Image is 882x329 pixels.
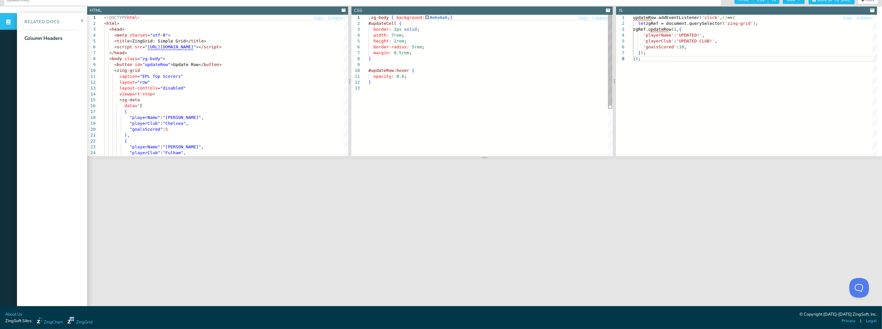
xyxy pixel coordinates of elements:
[616,32,625,38] div: 4
[619,8,623,14] div: JS
[860,318,861,324] span: |
[171,62,173,67] span: >
[392,15,394,20] span: {
[856,15,872,21] button: Collapse
[191,39,204,43] span: title
[643,50,646,55] span: ;
[104,15,127,20] span: <!DOCTYPE
[114,44,117,49] span: <
[130,127,163,132] span: "goalsScored"
[114,50,124,55] span: head
[87,74,96,79] div: 11
[755,21,758,26] span: ;
[158,86,160,90] span: =
[112,56,122,61] span: body
[130,39,132,43] span: >
[87,144,96,150] div: 23
[399,21,402,26] span: {
[127,15,137,20] span: html
[368,80,371,85] span: }
[132,39,186,43] span: ZingGrid: Simple Grid
[843,15,852,21] button: Copy
[137,15,140,20] span: >
[17,19,60,25] div: Related Docs
[87,150,96,156] div: 24
[117,33,127,38] span: meta
[87,121,96,126] div: 19
[130,121,160,126] span: "playerClub"
[163,144,201,149] span: "[PERSON_NAME]"
[410,50,412,55] span: ;
[87,79,96,85] div: 12
[396,15,425,20] span: background:
[130,33,147,38] span: charset
[638,56,641,61] span: ;
[117,68,140,73] span: zing-grid
[160,115,163,120] span: :
[183,150,186,155] span: ,
[87,132,96,138] div: 21
[24,35,62,42] div: Column Headers
[753,21,756,26] span: )
[87,159,882,306] iframe: Your browser does not support iframes.
[107,21,117,26] span: html
[135,103,137,108] span: =
[616,26,625,32] div: 3
[374,44,410,49] span: border-radius:
[87,103,96,109] div: 16
[328,16,343,20] span: Collapse
[722,21,725,26] span: (
[638,21,645,26] span: let
[394,50,410,55] span: 0.5rem
[196,44,204,49] span: ></
[125,133,127,138] span: }
[715,39,717,43] span: ,
[842,318,856,324] a: Privacy
[87,15,96,21] div: 1
[394,27,402,32] span: 2px
[671,27,674,32] span: (
[87,85,96,91] div: 13
[674,27,676,32] span: 1
[578,15,588,21] button: Copy
[374,50,392,55] span: margin:
[396,74,404,79] span: 0.6
[201,144,204,149] span: ,
[351,62,360,68] div: 9
[130,115,160,120] span: "playerName"
[422,44,425,49] span: ;
[368,68,409,73] span: #updateRow:hover
[163,121,186,126] span: "Chelsea"
[117,62,132,67] span: button
[135,44,142,49] span: src
[137,74,140,79] span: =
[720,15,722,20] span: ,
[219,44,222,49] span: >
[204,62,219,67] span: button
[866,318,877,324] a: Legal
[87,115,96,121] div: 18
[412,44,422,49] span: 5rem
[117,21,119,26] span: >
[135,80,137,85] span: =
[87,21,96,26] div: 2
[127,133,130,138] span: ,
[147,33,150,38] span: =
[114,39,117,43] span: <
[114,62,117,67] span: <
[616,50,625,56] div: 7
[87,44,96,50] div: 6
[643,33,674,38] span: 'playerName'
[186,39,191,43] span: </
[160,86,186,90] span: "disabled"
[199,62,204,67] span: </
[843,16,852,20] span: Copy
[351,26,360,32] div: 3
[147,44,193,49] span: [URL][DOMAIN_NAME]
[87,91,96,97] div: 14
[633,15,700,20] span: updateRow.addEventListener
[125,50,127,55] span: >
[109,27,112,32] span: <
[186,121,188,126] span: ,
[684,44,687,49] span: ,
